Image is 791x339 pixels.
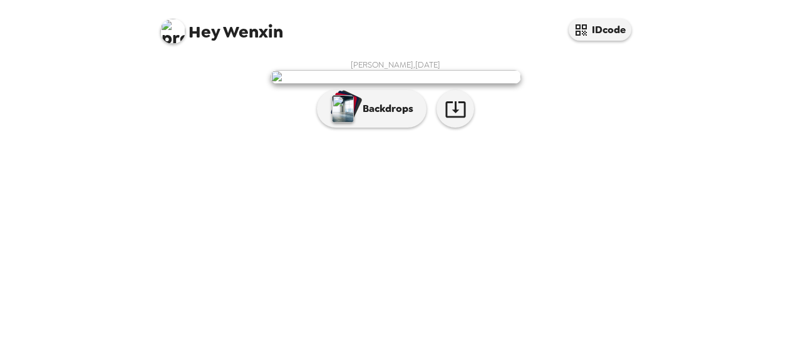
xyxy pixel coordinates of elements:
[160,19,185,44] img: profile pic
[351,59,440,70] span: [PERSON_NAME] , [DATE]
[317,90,427,128] button: Backdrops
[569,19,631,41] button: IDcode
[189,21,220,43] span: Hey
[356,101,413,116] p: Backdrops
[160,13,283,41] span: Wenxin
[271,70,521,84] img: user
